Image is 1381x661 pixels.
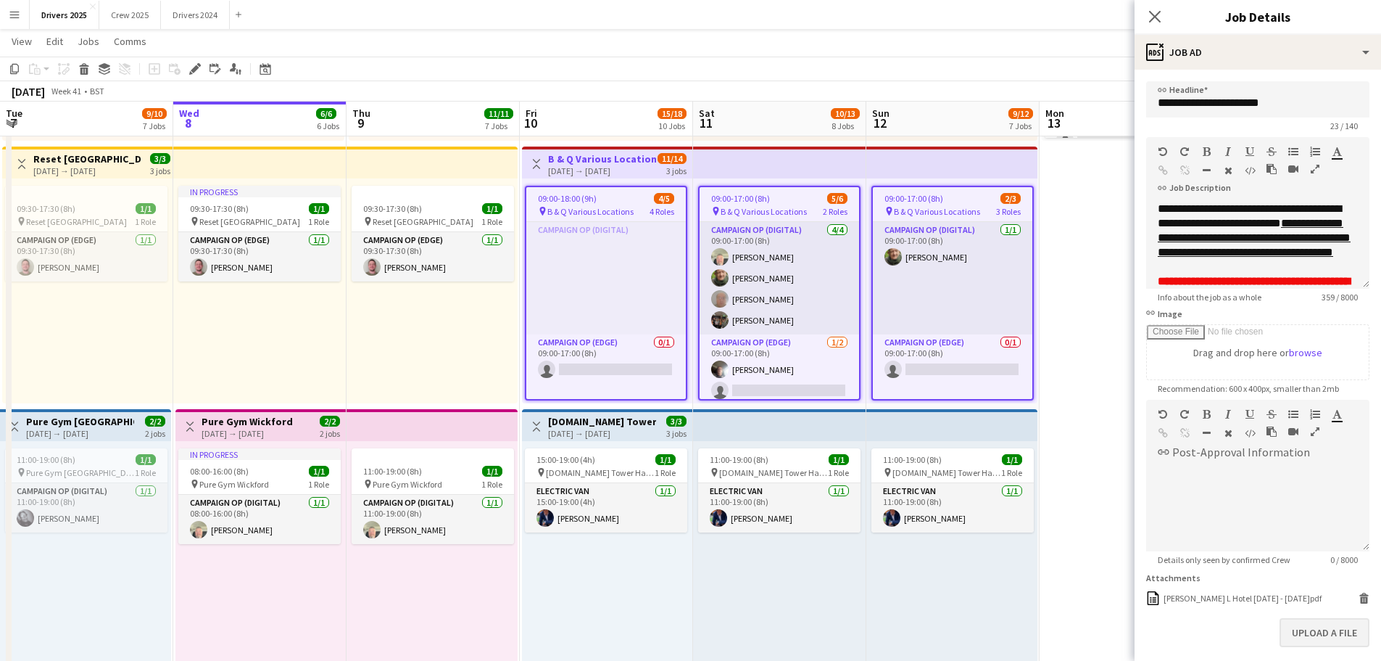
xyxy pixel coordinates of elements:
span: 11/11 [484,108,513,119]
div: 3 jobs [666,427,687,439]
app-card-role: Campaign Op (Digital)1/108:00-16:00 (8h)[PERSON_NAME] [178,495,341,544]
span: B & Q Various Locations [721,206,807,217]
span: 359 / 8000 [1310,292,1369,303]
span: 2/2 [320,416,340,427]
div: [DATE] → [DATE] [548,165,656,176]
span: 10/13 [831,108,860,119]
div: In progress09:30-17:30 (8h)1/1 Reset [GEOGRAPHIC_DATA]1 RoleCampaign Op (Edge)1/109:30-17:30 (8h)... [178,186,341,282]
button: Paste as plain text [1266,426,1277,438]
span: B & Q Various Locations [547,206,634,217]
span: 09:30-17:30 (8h) [363,203,422,214]
span: Reset [GEOGRAPHIC_DATA] [373,216,473,227]
span: Week 41 [48,86,84,97]
button: HTML Code [1245,427,1255,439]
div: In progress [178,186,341,197]
span: 3/3 [666,416,687,427]
span: Jobs [78,35,99,48]
h3: Pure Gym [GEOGRAPHIC_DATA] [26,415,134,428]
app-card-role: Electric Van1/111:00-19:00 (8h)[PERSON_NAME] [698,483,860,533]
span: 7 [4,115,22,131]
button: Ordered List [1310,146,1320,157]
button: Redo [1179,408,1190,420]
span: Pure Gym Wickford [373,479,442,490]
app-card-role: Campaign Op (Edge)1/109:30-17:30 (8h)[PERSON_NAME] [352,232,514,282]
span: 09:00-17:00 (8h) [711,193,770,204]
div: 2 jobs [145,427,165,439]
span: 15/18 [658,108,687,119]
button: Fullscreen [1310,163,1320,175]
span: 9/12 [1008,108,1033,119]
div: [DATE] → [DATE] [548,428,656,439]
div: [DATE] → [DATE] [26,428,134,439]
span: Sat [699,107,715,120]
span: 6/6 [316,108,336,119]
button: Horizontal Line [1201,427,1211,439]
label: Attachments [1146,572,1200,583]
div: 11:00-19:00 (8h)1/1 Pure Gym Wickford1 RoleCampaign Op (Digital)1/111:00-19:00 (8h)[PERSON_NAME] [352,448,514,544]
div: 8 Jobs [831,120,859,131]
span: Fri [526,107,537,120]
div: [DATE] → [DATE] [202,428,293,439]
span: Wed [179,107,199,120]
app-card-role: Campaign Op (Edge)1/109:30-17:30 (8h)[PERSON_NAME] [5,232,167,282]
span: Info about the job as a whole [1146,292,1273,303]
span: Edit [46,35,63,48]
button: Clear Formatting [1223,427,1233,439]
button: Drivers 2025 [30,1,99,29]
span: 1/1 [1002,454,1022,465]
span: 12 [870,115,889,131]
span: 10 [523,115,537,131]
div: 7 Jobs [485,120,513,131]
div: 11:00-19:00 (8h)1/1 [DOMAIN_NAME] Tower Hamlets1 RoleElectric Van1/111:00-19:00 (8h)[PERSON_NAME] [871,448,1034,533]
button: Underline [1245,408,1255,420]
app-job-card: In progress08:00-16:00 (8h)1/1 Pure Gym Wickford1 RoleCampaign Op (Digital)1/108:00-16:00 (8h)[PE... [178,448,341,544]
div: 6 Jobs [317,120,339,131]
span: 15:00-19:00 (4h) [536,454,595,465]
button: Horizontal Line [1201,165,1211,176]
span: 9 [350,115,370,131]
button: Italic [1223,408,1233,420]
span: Recommendation: 600 x 400px, smaller than 2mb [1146,383,1351,394]
button: Text Color [1332,408,1342,420]
span: 13 [1043,115,1064,131]
app-card-role: Campaign Op (Edge)1/209:00-17:00 (8h)[PERSON_NAME] [700,334,859,405]
span: 1 Role [135,216,156,227]
span: 09:30-17:30 (8h) [190,203,249,214]
app-job-card: 09:30-17:30 (8h)1/1 Reset [GEOGRAPHIC_DATA]1 RoleCampaign Op (Edge)1/109:30-17:30 (8h)[PERSON_NAME] [5,186,167,282]
span: 09:30-17:30 (8h) [17,203,75,214]
span: 1 Role [481,479,502,490]
app-job-card: 11:00-19:00 (8h)1/1 Pure Gym [GEOGRAPHIC_DATA]1 RoleCampaign Op (Digital)1/111:00-19:00 (8h)[PERS... [5,448,167,533]
div: 15:00-19:00 (4h)1/1 [DOMAIN_NAME] Tower Hamlets1 RoleElectric Van1/115:00-19:00 (4h)[PERSON_NAME] [525,448,687,533]
app-card-role: Campaign Op (Digital)1/111:00-19:00 (8h)[PERSON_NAME] [352,495,514,544]
span: Pure Gym Wickford [199,479,269,490]
div: 7 Jobs [143,120,166,131]
app-card-role: Campaign Op (Edge)1/109:30-17:30 (8h)[PERSON_NAME] [178,232,341,282]
app-card-role: Electric Van1/111:00-19:00 (8h)[PERSON_NAME] [871,483,1034,533]
h3: Pure Gym Wickford [202,415,293,428]
app-job-card: 09:00-18:00 (9h)4/5 B & Q Various Locations4 RolesCampaign Op (Digital)Campaign Op (Edge)0/109:00... [525,186,687,401]
app-job-card: 11:00-19:00 (8h)1/1 [DOMAIN_NAME] Tower Hamlets1 RoleElectric Van1/111:00-19:00 (8h)[PERSON_NAME] [698,448,860,533]
button: Strikethrough [1266,408,1277,420]
app-card-role: Campaign Op (Edge)0/109:00-17:00 (8h) [526,334,686,405]
div: BST [90,86,104,97]
h3: [DOMAIN_NAME] Tower Hamlets [548,415,656,428]
span: 3/3 [150,153,170,164]
button: Undo [1158,146,1168,157]
h3: B & Q Various Locations [548,152,656,165]
app-card-role: Campaign Op (Digital)1/111:00-19:00 (8h)[PERSON_NAME] [5,483,167,533]
a: Comms [108,32,152,51]
span: 1/1 [829,454,849,465]
span: 1 Role [828,467,849,478]
span: 09:00-18:00 (9h) [538,193,597,204]
span: 1 Role [135,467,156,478]
span: B & Q Various Locations [894,206,980,217]
div: 09:30-17:30 (8h)1/1 Reset [GEOGRAPHIC_DATA]1 RoleCampaign Op (Edge)1/109:30-17:30 (8h)[PERSON_NAME] [352,186,514,282]
span: 1 Role [308,479,329,490]
span: 11 [697,115,715,131]
app-job-card: 09:00-17:00 (8h)5/6 B & Q Various Locations2 RolesCampaign Op (Digital)4/409:00-17:00 (8h)[PERSON... [698,186,860,401]
span: Comms [114,35,146,48]
span: 4/5 [654,193,674,204]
